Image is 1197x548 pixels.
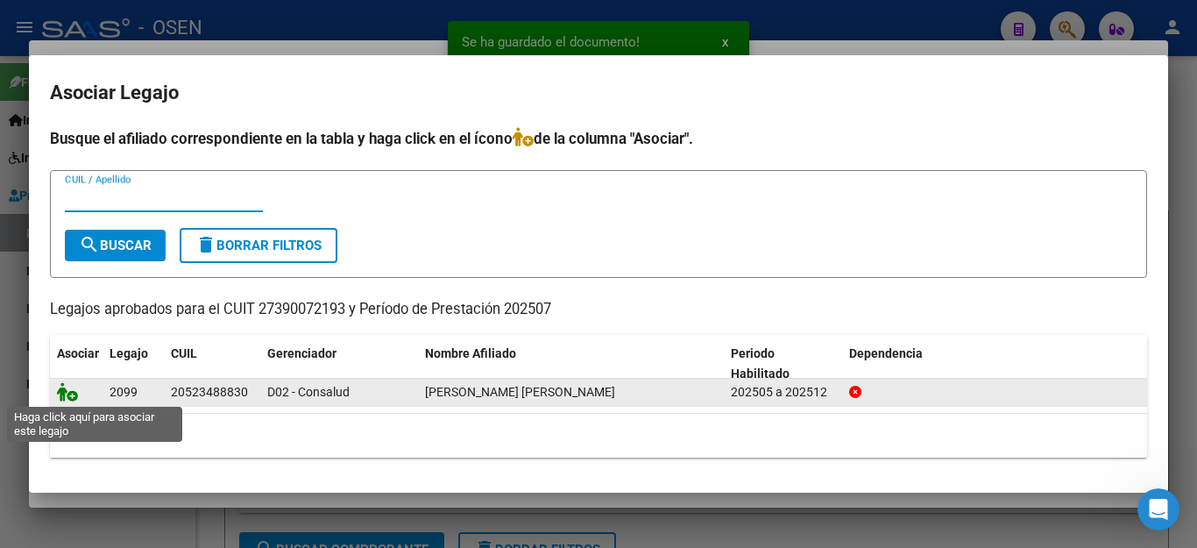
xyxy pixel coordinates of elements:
[731,382,835,402] div: 202505 a 202512
[267,385,350,399] span: D02 - Consalud
[425,346,516,360] span: Nombre Afiliado
[50,127,1147,150] h4: Busque el afiliado correspondiente en la tabla y haga click en el ícono de la columna "Asociar".
[195,234,216,255] mat-icon: delete
[1137,488,1179,530] iframe: Intercom live chat
[79,238,152,253] span: Buscar
[110,346,148,360] span: Legajo
[260,335,418,393] datatable-header-cell: Gerenciador
[50,76,1147,110] h2: Asociar Legajo
[724,335,842,393] datatable-header-cell: Periodo Habilitado
[171,382,248,402] div: 20523488830
[50,299,1147,321] p: Legajos aprobados para el CUIT 27390072193 y Período de Prestación 202507
[425,385,615,399] span: ORELLANO LAUREANO BENJAMIN
[57,346,99,360] span: Asociar
[180,228,337,263] button: Borrar Filtros
[50,335,103,393] datatable-header-cell: Asociar
[79,234,100,255] mat-icon: search
[267,346,336,360] span: Gerenciador
[195,238,322,253] span: Borrar Filtros
[164,335,260,393] datatable-header-cell: CUIL
[110,385,138,399] span: 2099
[171,346,197,360] span: CUIL
[418,335,724,393] datatable-header-cell: Nombre Afiliado
[731,346,790,381] span: Periodo Habilitado
[842,335,1148,393] datatable-header-cell: Dependencia
[849,346,923,360] span: Dependencia
[50,414,1147,458] div: 1 registros
[65,230,166,261] button: Buscar
[103,335,164,393] datatable-header-cell: Legajo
